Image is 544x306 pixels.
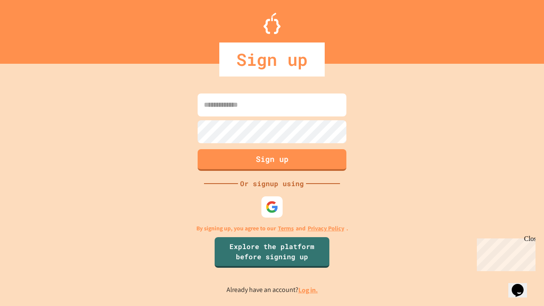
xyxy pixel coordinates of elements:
[278,224,294,233] a: Terms
[263,13,280,34] img: Logo.svg
[308,224,344,233] a: Privacy Policy
[219,42,325,76] div: Sign up
[227,285,318,295] p: Already have an account?
[473,235,535,271] iframe: chat widget
[196,224,348,233] p: By signing up, you agree to our and .
[508,272,535,297] iframe: chat widget
[3,3,59,54] div: Chat with us now!Close
[266,201,278,213] img: google-icon.svg
[298,286,318,295] a: Log in.
[215,237,329,268] a: Explore the platform before signing up
[198,149,346,171] button: Sign up
[238,178,306,189] div: Or signup using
